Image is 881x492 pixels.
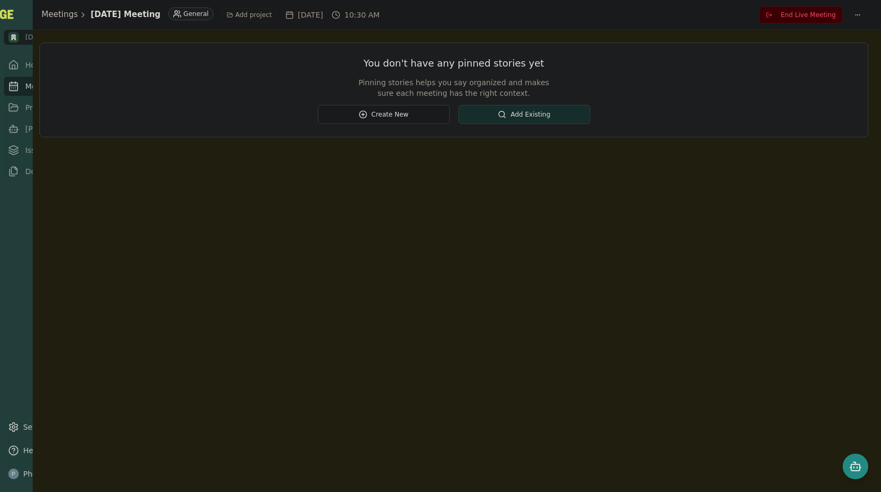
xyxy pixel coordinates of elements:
button: Add project [222,8,277,22]
span: [DATE] [298,10,323,20]
button: Help [4,441,106,460]
span: Add project [235,11,272,19]
p: Pinning stories helps you say organized and makes sure each meeting has the right context. [352,77,556,99]
a: Meeting IQ [4,77,106,96]
a: Home [4,55,106,75]
button: Open chat [843,454,868,479]
button: Open organization switcher [4,30,106,45]
a: Projects [4,98,106,117]
a: Documents [4,162,106,181]
img: methodic.work [8,32,19,43]
a: Settings [4,417,106,437]
button: Create New [318,105,450,124]
img: profile [8,469,19,479]
span: methodic.work [25,32,83,42]
a: [PERSON_NAME] [4,119,106,138]
div: General [168,7,213,20]
span: 10:30 AM [344,10,380,20]
a: Meetings [42,9,78,21]
h1: [DATE] Meeting [90,9,160,21]
button: Phoenix Toews [4,464,106,483]
button: End Live Meeting [759,6,843,23]
h3: You don't have any pinned stories yet [352,56,556,71]
span: End Live Meeting [781,11,836,19]
button: Add Existing [458,105,590,124]
a: Issues [4,141,106,160]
